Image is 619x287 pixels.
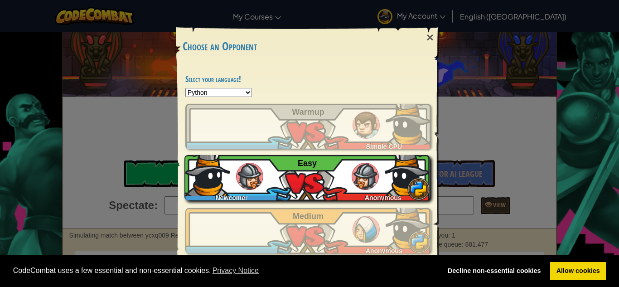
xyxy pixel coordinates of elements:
div: × [420,24,440,51]
img: ydwmskAAAAGSURBVAMA1zIdaJYLXsYAAAAASUVORK5CYII= [184,151,230,196]
span: Anonymous [365,194,401,201]
img: ydwmskAAAAGSURBVAMA1zIdaJYLXsYAAAAASUVORK5CYII= [385,151,430,196]
span: Warmup [292,107,324,117]
a: Anonymous [185,208,431,253]
a: Simple CPU [185,104,431,149]
h4: Select your language! [185,75,431,83]
a: learn more about cookies [211,264,261,277]
img: ydwmskAAAAGSURBVAMA1zIdaJYLXsYAAAAASUVORK5CYII= [386,99,431,145]
a: NewcomerAnonymous [185,155,431,200]
span: Anonymous [366,247,402,254]
a: allow cookies [550,262,606,280]
img: humans_ladder_tutorial.png [353,112,380,139]
img: ydwmskAAAAGSURBVAMA1zIdaJYLXsYAAAAASUVORK5CYII= [386,204,431,249]
a: deny cookies [441,262,547,280]
span: Simple CPU [366,143,402,150]
img: humans_ladder_easy.png [236,163,263,190]
span: CodeCombat uses a few essential and non-essential cookies. [13,264,435,277]
img: humans_ladder_easy.png [352,163,379,190]
span: Easy [298,159,317,168]
span: Medium [293,212,324,221]
h3: Choose an Opponent [183,40,434,53]
img: humans_ladder_medium.png [353,216,380,243]
span: Newcomer [216,194,248,201]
